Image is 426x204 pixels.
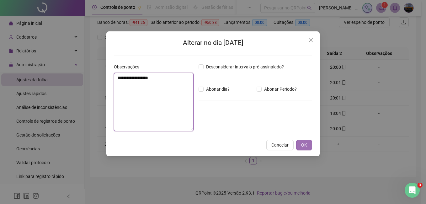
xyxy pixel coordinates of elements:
span: Abonar Período? [262,86,299,93]
button: OK [296,140,312,150]
span: Abonar dia? [204,86,232,93]
button: Cancelar [266,140,294,150]
h2: Alterar no dia [DATE] [114,38,312,48]
span: Cancelar [271,142,289,148]
iframe: Intercom live chat [405,183,420,198]
span: close [308,38,313,43]
span: 3 [418,183,423,188]
span: Desconsiderar intervalo pré-assinalado? [204,63,286,70]
span: OK [301,142,307,148]
label: Observações [114,63,143,70]
button: Close [306,35,316,45]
